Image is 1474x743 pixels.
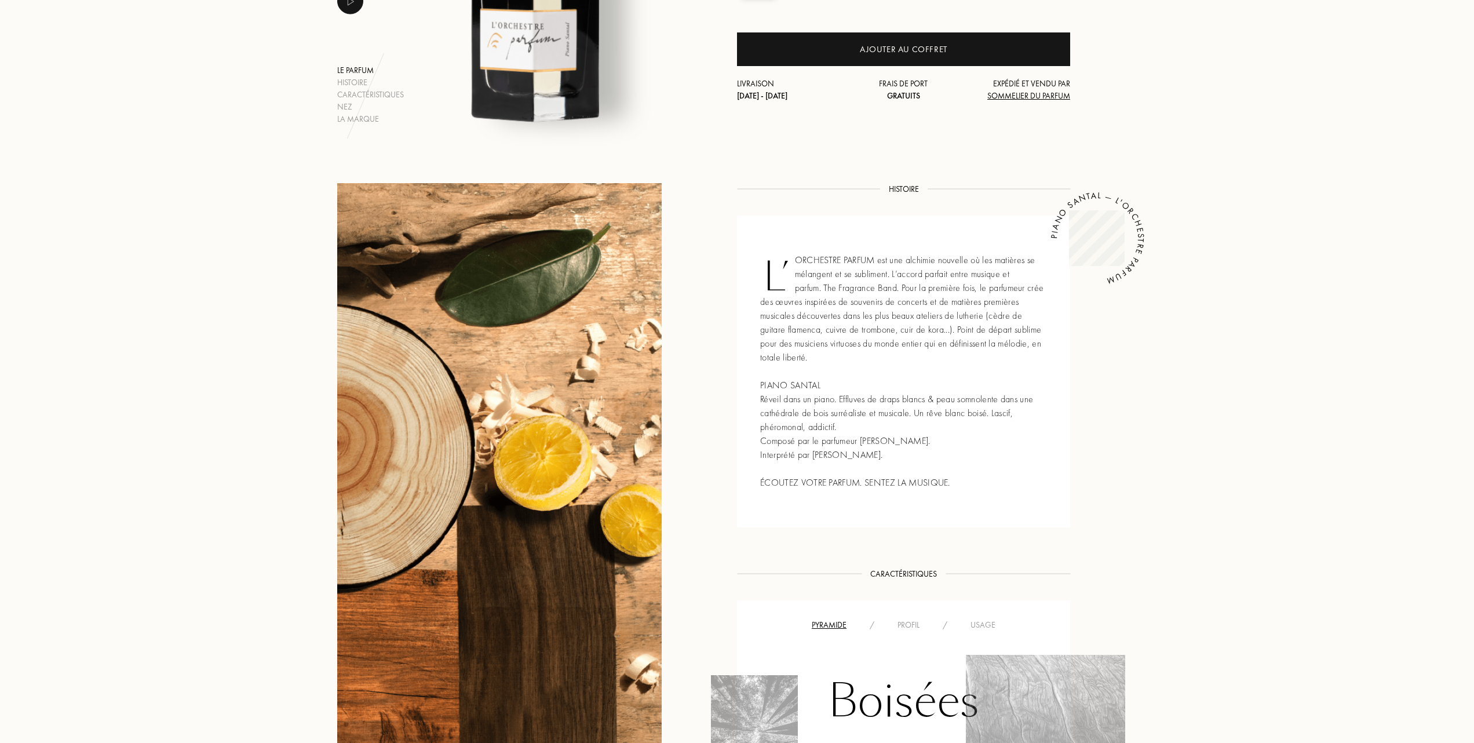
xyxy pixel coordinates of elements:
[337,64,404,77] div: Le parfum
[337,113,404,125] div: La marque
[959,619,1007,631] div: Usage
[987,90,1070,101] span: Sommelier du Parfum
[337,77,404,89] div: Histoire
[860,43,947,56] div: Ajouter au coffret
[848,78,959,102] div: Frais de port
[337,101,404,113] div: Nez
[931,619,959,631] div: /
[337,89,404,101] div: Caractéristiques
[887,90,920,101] span: Gratuits
[737,216,1070,527] div: L’ORCHESTRE PARFUM est une alchimie nouvelle où les matières se mélangent et se subliment. L’a...
[886,619,931,631] div: Profil
[959,78,1070,102] div: Expédié et vendu par
[737,78,848,102] div: Livraison
[858,619,886,631] div: /
[746,669,1061,739] div: Boisées
[737,90,787,101] span: [DATE] - [DATE]
[800,619,858,631] div: Pyramide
